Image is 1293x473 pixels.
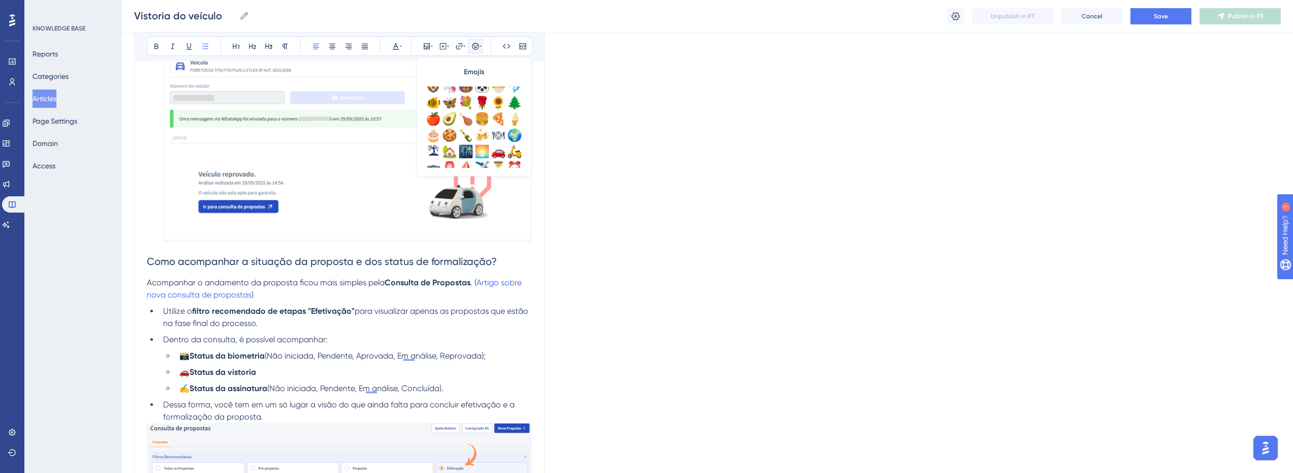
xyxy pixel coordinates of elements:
[33,112,77,130] button: Page Settings
[1200,8,1281,24] button: Publish in PT
[163,400,517,422] span: Dessa forma, você tem em um só lugar a visão do que ainda falta para concluir efetivação e a form...
[441,143,458,160] div: 🏡
[441,160,458,176] div: 🚨
[507,127,523,143] div: 🌍
[251,290,254,300] span: )
[1250,433,1281,463] iframe: UserGuiding AI Assistant Launcher
[458,111,474,127] div: 🍗
[267,383,444,393] span: (Não iniciada, Pendente, Em análise, Concluída).
[179,367,190,377] span: 🚗
[458,143,474,160] div: 🌃
[464,66,484,78] span: Emojis
[179,383,190,393] span: ✍️
[507,111,523,127] div: 🍦
[163,335,328,344] span: Dentro da consulta, é possível acompanhar:
[425,127,441,143] div: 🎂
[490,143,507,160] div: 🚗
[474,95,490,111] div: 🌹
[490,78,507,95] div: 🐣
[458,160,474,176] div: ⛵
[33,24,85,33] div: KNOWLEDGE BASE
[507,143,523,160] div: 🛵
[441,78,458,95] div: 🦄
[474,160,490,176] div: ✈️
[190,351,265,361] strong: Status da biometria
[425,111,441,127] div: 🍎
[507,95,523,111] div: 🌲
[470,278,477,287] span: . (
[147,255,497,268] span: Como acompanhar a situação da proposta e dos status de formalização?
[458,78,474,95] div: 🐻
[1130,8,1191,24] button: Save
[190,383,267,393] strong: Status da assinatura
[474,127,490,143] div: 🍻
[33,67,69,85] button: Categories
[1228,12,1264,20] span: Publish in PT
[425,78,441,95] div: 🦁
[507,78,523,95] div: 🐬
[24,3,64,15] span: Need Help?
[425,160,441,176] div: 🚌
[474,78,490,95] div: 🐼
[991,12,1034,20] span: Unpublish in PT
[441,95,458,111] div: 🦋
[134,9,235,23] input: Article Name
[163,306,192,316] span: Utilize o
[490,111,507,127] div: 🍕
[33,45,58,63] button: Reports
[190,367,256,377] strong: Status da vistoria
[265,351,486,361] span: (Não iniciada, Pendente, Aprovada, Em análise, Reprovada);
[1082,12,1102,20] span: Cancel
[385,278,470,287] strong: Consulta de Propostas
[972,8,1053,24] button: Unpublish in PT
[425,143,441,160] div: 🏝
[33,90,56,108] button: Articles
[441,111,458,127] div: 🥑
[33,134,58,153] button: Domain
[147,278,385,287] span: Acompanhar o andamento da proposta ficou mais simples pela
[425,95,441,111] div: 🐠
[474,111,490,127] div: 🍔
[1061,8,1122,24] button: Cancel
[1154,12,1168,20] span: Save
[441,127,458,143] div: 🍪
[179,351,190,361] span: 📸
[490,127,507,143] div: 🍽
[33,157,55,175] button: Access
[71,5,74,13] div: 1
[474,143,490,160] div: 🌅
[507,160,523,176] div: ⏰
[458,127,474,143] div: 🍾
[192,306,355,316] strong: filtro recomendado de etapas "Efetivação"
[490,95,507,111] div: 🌻
[458,95,474,111] div: 💐
[490,160,507,176] div: ⏳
